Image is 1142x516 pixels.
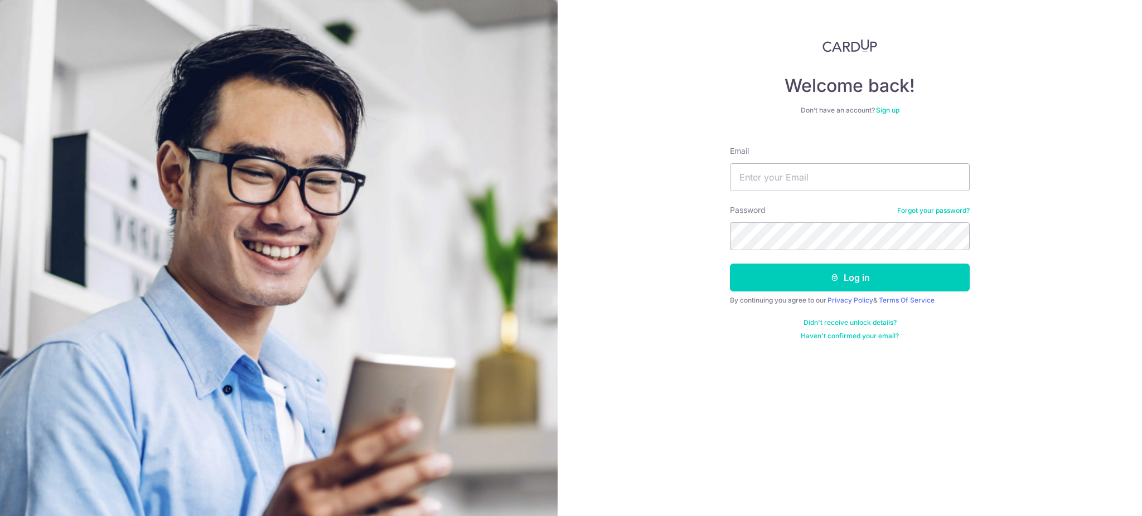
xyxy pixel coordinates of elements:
a: Privacy Policy [828,296,873,304]
a: Terms Of Service [879,296,935,304]
div: Don’t have an account? [730,106,970,115]
h4: Welcome back! [730,75,970,97]
img: CardUp Logo [822,39,877,52]
a: Haven't confirmed your email? [801,332,899,340]
a: Forgot your password? [897,206,970,215]
a: Didn't receive unlock details? [804,318,897,327]
div: By continuing you agree to our & [730,296,970,305]
label: Email [730,145,749,157]
label: Password [730,205,766,216]
a: Sign up [876,106,899,114]
button: Log in [730,264,970,291]
input: Enter your Email [730,163,970,191]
